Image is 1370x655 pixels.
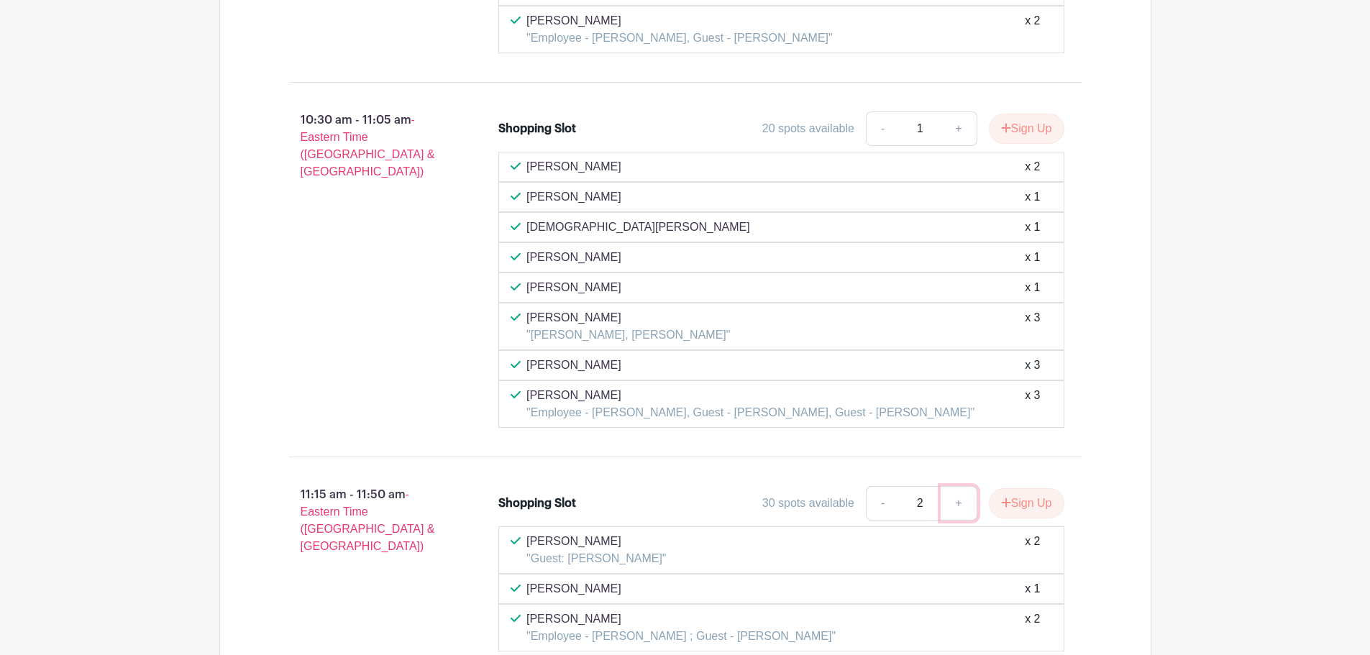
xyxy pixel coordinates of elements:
p: [PERSON_NAME] [526,249,621,266]
p: [PERSON_NAME] [526,533,667,550]
a: + [941,111,977,146]
p: [PERSON_NAME] [526,610,836,628]
p: [DEMOGRAPHIC_DATA][PERSON_NAME] [526,219,750,236]
div: Shopping Slot [498,120,576,137]
p: [PERSON_NAME] [526,158,621,175]
p: [PERSON_NAME] [526,580,621,597]
p: "[PERSON_NAME], [PERSON_NAME]" [526,326,730,344]
span: - Eastern Time ([GEOGRAPHIC_DATA] & [GEOGRAPHIC_DATA]) [301,488,435,552]
div: x 3 [1025,309,1040,344]
div: Shopping Slot [498,495,576,512]
div: x 1 [1025,219,1040,236]
button: Sign Up [989,488,1064,518]
a: + [941,486,977,521]
div: x 1 [1025,279,1040,296]
div: x 2 [1025,533,1040,567]
p: [PERSON_NAME] [526,188,621,206]
div: x 1 [1025,188,1040,206]
p: [PERSON_NAME] [526,309,730,326]
div: x 2 [1025,12,1040,47]
p: "Guest: [PERSON_NAME]" [526,550,667,567]
p: [PERSON_NAME] [526,12,833,29]
p: [PERSON_NAME] [526,357,621,374]
div: x 1 [1025,580,1040,597]
p: 11:15 am - 11:50 am [266,480,476,561]
div: x 3 [1025,387,1040,421]
div: x 2 [1025,610,1040,645]
a: - [866,111,899,146]
span: - Eastern Time ([GEOGRAPHIC_DATA] & [GEOGRAPHIC_DATA]) [301,114,435,178]
p: "Employee - [PERSON_NAME] ; Guest - [PERSON_NAME]" [526,628,836,645]
button: Sign Up [989,114,1064,144]
a: - [866,486,899,521]
p: 10:30 am - 11:05 am [266,106,476,186]
p: "Employee - [PERSON_NAME], Guest - [PERSON_NAME]" [526,29,833,47]
p: [PERSON_NAME] [526,387,974,404]
p: "Employee - [PERSON_NAME], Guest - [PERSON_NAME], Guest - [PERSON_NAME]" [526,404,974,421]
div: 20 spots available [762,120,854,137]
div: x 3 [1025,357,1040,374]
p: [PERSON_NAME] [526,279,621,296]
div: x 1 [1025,249,1040,266]
div: x 2 [1025,158,1040,175]
div: 30 spots available [762,495,854,512]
